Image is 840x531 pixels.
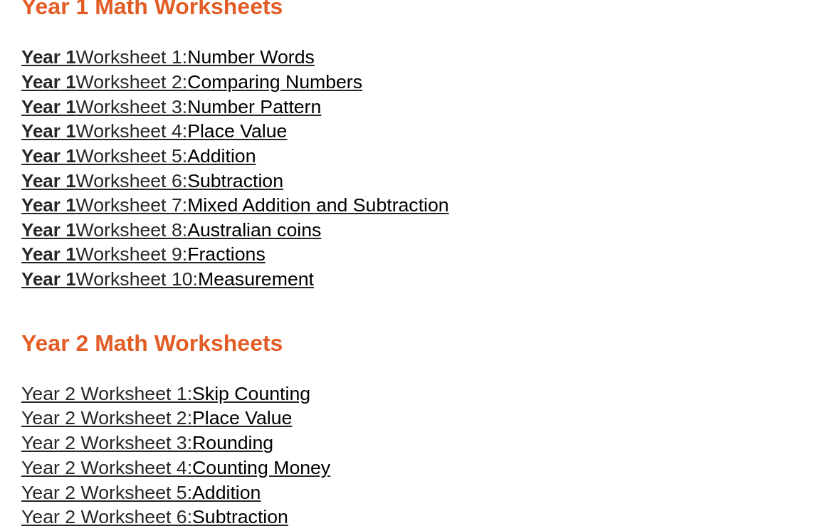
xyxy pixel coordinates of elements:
span: Worksheet 8: [76,219,188,241]
span: Australian coins [187,219,321,241]
a: Year 1Worksheet 5:Addition [21,145,256,167]
span: Year 2 Worksheet 4: [21,457,192,478]
span: Worksheet 1: [76,46,188,68]
span: Year 2 Worksheet 6: [21,506,192,527]
a: Year 1Worksheet 3:Number Pattern [21,96,321,117]
span: Skip Counting [192,383,310,404]
span: Mixed Addition and Subtraction [187,194,449,216]
span: Worksheet 3: [76,96,188,117]
span: Fractions [187,243,266,265]
span: Year 2 Worksheet 1: [21,383,192,404]
span: Year 2 Worksheet 3: [21,432,192,453]
a: Year 1Worksheet 1:Number Words [21,46,315,68]
a: Year 2 Worksheet 2:Place Value [21,407,292,429]
span: Counting Money [192,457,330,478]
a: Year 2 Worksheet 6:Subtraction [21,506,288,527]
span: Rounding [192,432,273,453]
span: Worksheet 6: [76,170,188,191]
span: Year 2 Worksheet 2: [21,407,192,429]
a: Year 2 Worksheet 4:Counting Money [21,457,330,478]
span: Measurement [198,268,314,290]
h2: Year 2 Math Worksheets [21,329,819,359]
a: Year 1Worksheet 8:Australian coins [21,219,321,241]
span: Worksheet 9: [76,243,188,265]
a: Year 1Worksheet 2:Comparing Numbers [21,71,362,93]
span: Subtraction [187,170,283,191]
a: Year 1Worksheet 10:Measurement [21,268,314,290]
span: Worksheet 2: [76,71,188,93]
span: Number Pattern [187,96,321,117]
a: Year 1Worksheet 7:Mixed Addition and Subtraction [21,194,449,216]
span: Place Value [187,120,287,142]
a: Year 1Worksheet 9:Fractions [21,243,266,265]
span: Year 2 Worksheet 5: [21,482,192,503]
span: Addition [187,145,256,167]
a: Year 1Worksheet 4:Place Value [21,120,287,142]
a: Year 1Worksheet 6:Subtraction [21,170,283,191]
span: Comparing Numbers [187,71,362,93]
a: Year 2 Worksheet 5:Addition [21,482,261,503]
span: Addition [192,482,261,503]
span: Subtraction [192,506,288,527]
span: Worksheet 5: [76,145,188,167]
span: Place Value [192,407,292,429]
span: Worksheet 10: [76,268,198,290]
a: Year 2 Worksheet 1:Skip Counting [21,383,310,404]
span: Worksheet 7: [76,194,188,216]
a: Year 2 Worksheet 3:Rounding [21,432,273,453]
span: Worksheet 4: [76,120,188,142]
span: Number Words [187,46,315,68]
iframe: Chat Widget [769,463,840,531]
